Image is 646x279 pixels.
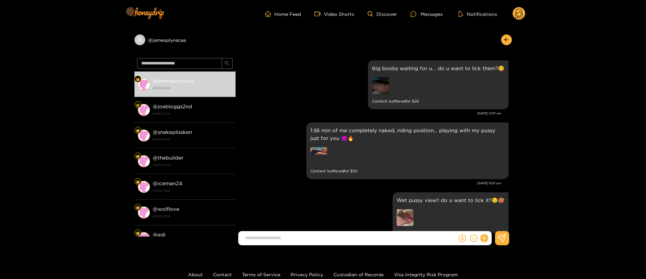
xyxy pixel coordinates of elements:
div: Messages [410,10,443,18]
p: 1:36 min of me completely naked, riding position… playing with my pussy just for you 😈🔥 [310,127,504,142]
img: conversation [138,232,150,244]
div: Sep. 17, 1:01 pm [393,192,509,241]
strong: @ joebloggs2nd [153,104,192,109]
strong: [DATE] 13:09 [153,85,232,91]
img: conversation [138,155,150,167]
strong: @ thebuilder [153,155,183,161]
img: Fan Level [136,103,140,107]
a: About [188,272,203,277]
img: conversation [138,78,150,90]
a: Discover [368,11,397,17]
a: Visa Integrity Risk Program [394,272,458,277]
a: Privacy Policy [290,272,323,277]
img: Fan Level [136,231,140,235]
img: conversation [138,104,150,116]
img: preview [372,77,389,94]
a: Home Feed [265,11,301,17]
img: Fan Level [136,154,140,158]
span: search [224,61,229,66]
a: Custodian of Records [333,272,384,277]
span: user [137,37,143,43]
img: conversation [138,130,150,142]
a: Contact [213,272,232,277]
strong: [DATE] 13:09 [153,111,232,117]
strong: @ jamesplyrecaa [153,78,194,84]
strong: [DATE] 13:09 [153,188,232,194]
p: Big boobs waiting for u... do u want to lick them?😋 [372,64,504,72]
button: search [222,58,233,69]
span: video-camera [314,11,324,17]
a: Terms of Service [242,272,280,277]
img: Fan Level [136,180,140,184]
img: Fan Level [136,129,140,133]
img: preview [310,147,327,164]
img: preview [397,209,413,226]
strong: @ edj [153,232,165,238]
img: conversation [138,181,150,193]
button: Notifications [456,10,499,17]
span: home [265,11,274,17]
strong: @ wolflove [153,206,179,212]
strong: [DATE] 13:09 [153,162,232,168]
span: smile [470,234,478,242]
strong: @ snakeplissken [153,129,192,135]
strong: [DATE] 13:09 [153,136,232,142]
strong: @ iceman24 [153,180,182,186]
div: Sep. 16, 11:37 am [368,60,509,109]
button: dollar [457,233,467,243]
div: [DATE] 9:27 pm [239,181,501,186]
img: Fan Level [136,205,140,210]
span: arrow-left [504,37,509,43]
small: Content is offered for $ 40 [397,229,504,237]
div: Sep. 16, 9:27 pm [306,122,509,179]
img: conversation [138,206,150,219]
p: Wet pussy view!! do u want to lick it?😏🥵 [397,196,504,204]
button: arrow-left [501,34,512,45]
a: Video Shorts [314,11,354,17]
small: Content is offered for $ 50 [310,167,504,175]
strong: [DATE] 13:09 [153,213,232,219]
div: @jamesplyrecaa [134,34,236,45]
small: Content is offered for $ 26 [372,97,504,105]
img: Fan Level [136,77,140,81]
span: dollar [459,234,466,242]
div: [DATE] 11:37 am [239,111,501,116]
